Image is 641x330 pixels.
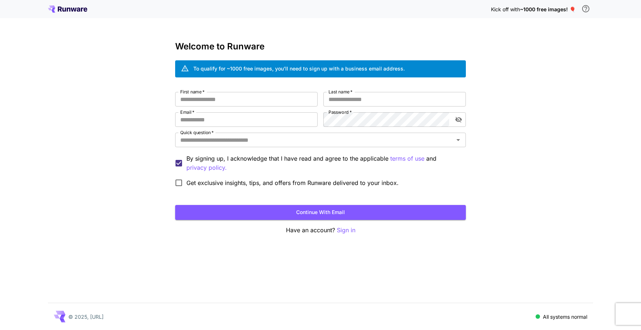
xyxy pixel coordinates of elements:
label: Quick question [180,129,214,136]
button: In order to qualify for free credit, you need to sign up with a business email address and click ... [578,1,593,16]
div: To qualify for ~1000 free images, you’ll need to sign up with a business email address. [193,65,405,72]
span: Kick off with [491,6,520,12]
button: toggle password visibility [452,113,465,126]
p: privacy policy. [186,163,227,172]
p: Have an account? [175,226,466,235]
span: ~1000 free images! 🎈 [520,6,576,12]
label: First name [180,89,205,95]
span: Get exclusive insights, tips, and offers from Runware delivered to your inbox. [186,178,399,187]
h3: Welcome to Runware [175,41,466,52]
p: By signing up, I acknowledge that I have read and agree to the applicable and [186,154,460,172]
button: By signing up, I acknowledge that I have read and agree to the applicable and privacy policy. [390,154,424,163]
label: Password [328,109,352,115]
p: terms of use [390,154,424,163]
label: Email [180,109,194,115]
button: Open [453,135,463,145]
p: © 2025, [URL] [68,313,104,321]
p: All systems normal [543,313,587,321]
button: Continue with email [175,205,466,220]
button: By signing up, I acknowledge that I have read and agree to the applicable terms of use and [186,163,227,172]
button: Sign in [337,226,355,235]
label: Last name [328,89,352,95]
